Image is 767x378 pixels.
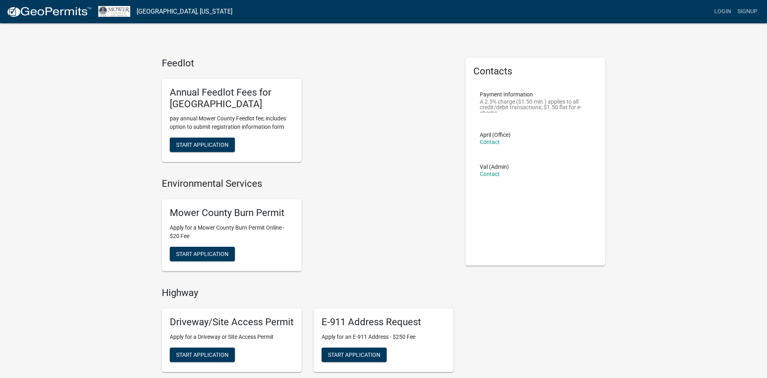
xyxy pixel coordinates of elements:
[473,66,597,77] h5: Contacts
[162,287,453,299] h4: Highway
[322,333,445,341] p: Apply for an E-911 Address - $250 Fee
[137,5,232,18] a: [GEOGRAPHIC_DATA], [US_STATE]
[734,4,761,19] a: Signup
[170,114,294,131] p: pay annual Mower County Feedlot fee; includes option to submit registration information form
[176,351,229,358] span: Start Application
[480,171,500,177] a: Contact
[480,99,591,113] p: A 2.5% charge ($1.50 min.) applies to all credit/debit transactions; $1.50 flat for e-checks
[170,348,235,362] button: Start Application
[170,138,235,152] button: Start Application
[480,92,591,97] p: Payment Information
[170,333,294,341] p: Apply for a Driveway or Site Access Permit
[176,142,229,148] span: Start Application
[328,351,380,358] span: Start Application
[170,247,235,261] button: Start Application
[98,6,130,17] img: Mower County, Minnesota
[170,224,294,240] p: Apply for a Mower County Burn Permit Online - $20 Fee
[322,316,445,328] h5: E-911 Address Request
[162,178,453,190] h4: Environmental Services
[170,316,294,328] h5: Driveway/Site Access Permit
[711,4,734,19] a: Login
[176,250,229,257] span: Start Application
[162,58,453,69] h4: Feedlot
[170,87,294,110] h5: Annual Feedlot Fees for [GEOGRAPHIC_DATA]
[322,348,387,362] button: Start Application
[170,207,294,219] h5: Mower County Burn Permit
[480,139,500,145] a: Contact
[480,132,511,138] p: April (Office)
[480,164,509,170] p: Val (Admin)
